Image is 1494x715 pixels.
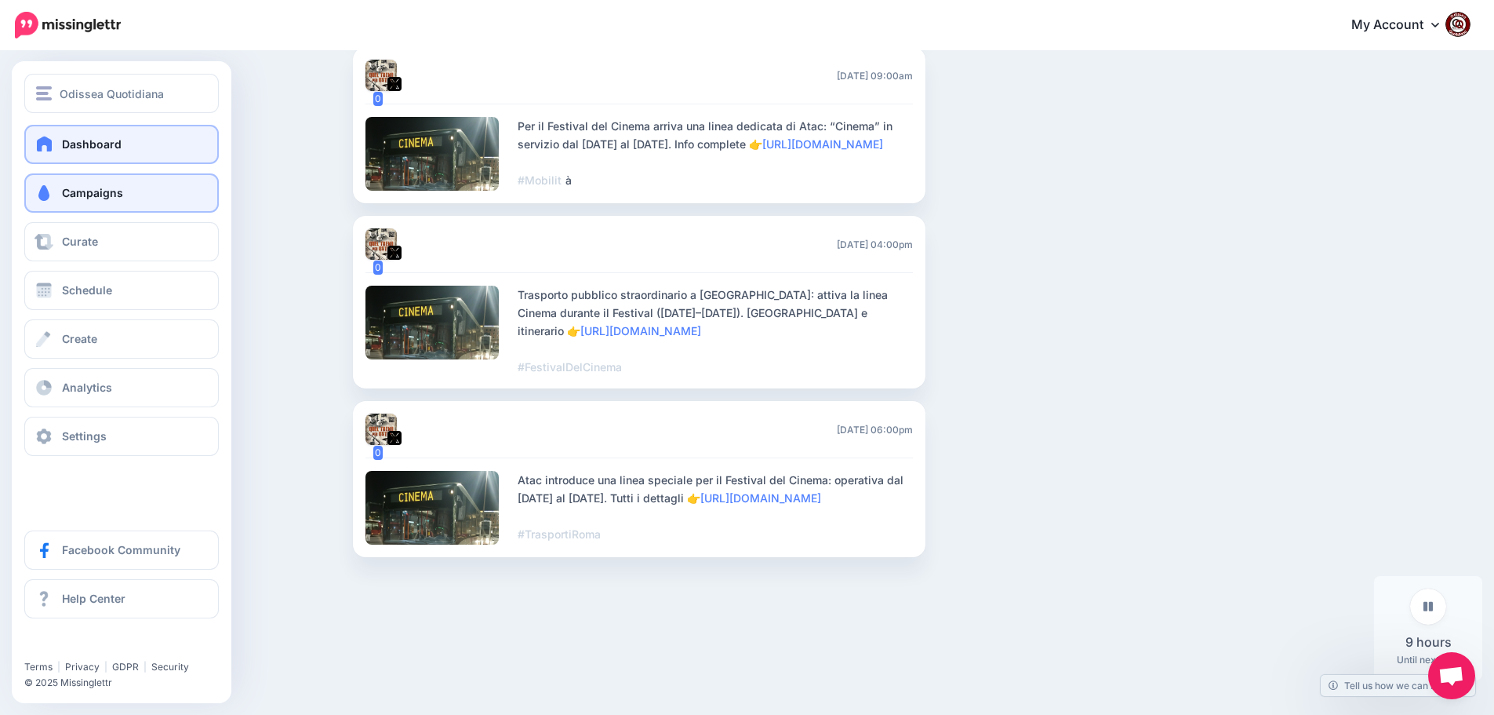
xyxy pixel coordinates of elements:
span: | [104,661,107,673]
div: Until next post [1374,576,1482,680]
button: Odissea Quotidiana [24,74,219,113]
a: Curate [24,222,219,261]
span: Curate [62,235,98,248]
a: Schedule [24,271,219,310]
a: Analytics [24,368,219,407]
iframe: Twitter Follow Button [24,638,144,654]
a: Tell us how we can improve [1321,675,1475,696]
img: uTTNWBrh-84924.jpeg [365,228,397,260]
a: Settings [24,417,219,456]
a: [URL][DOMAIN_NAME] [762,137,883,151]
div: Per il Festival del Cinema arriva una linea dedicata di Atac: “Cinema” in servizio dal [DATE] al ... [518,117,913,191]
span: Dashboard [62,137,122,151]
li: © 2025 Missinglettr [24,675,228,691]
span: Analytics [62,381,112,394]
a: Terms [24,661,53,673]
span: Facebook Community [62,543,180,556]
span: Campaigns [62,186,123,199]
a: Facebook Community [24,531,219,570]
a: Privacy [65,661,100,673]
div: Trasporto pubblico straordinario a [GEOGRAPHIC_DATA]: attiva la linea Cinema durante il Festival ... [518,286,913,376]
a: Create [24,319,219,359]
a: Dashboard [24,125,219,164]
a: Security [151,661,189,673]
img: Missinglettr [15,12,121,38]
a: GDPR [112,661,139,673]
span: [DATE] 04:00pm [837,237,913,252]
a: Help Center [24,579,219,618]
span: Help Center [62,592,125,605]
a: Campaigns [24,173,219,213]
span: 0 [373,261,383,275]
span: [DATE] 06:00pm [837,422,913,437]
span: | [57,661,60,673]
div: Aprire la chat [1428,652,1475,699]
img: menu.png [36,86,52,100]
span: | [144,661,147,673]
span: 9 hours [1405,633,1452,652]
span: #Mobilit [518,173,562,187]
span: #FestivalDelCinema [518,360,622,374]
div: Atac introduce una linea speciale per il Festival del Cinema: operativa dal [DATE] al [DATE]. Tut... [518,471,913,545]
span: Settings [62,429,107,443]
img: twitter-square.png [387,431,402,445]
span: 0 [373,92,383,106]
a: [URL][DOMAIN_NAME] [700,491,821,505]
a: [URL][DOMAIN_NAME] [580,324,701,337]
img: uTTNWBrh-84924.jpeg [365,60,397,91]
span: #TrasportiRoma [518,527,601,541]
span: 0 [373,446,383,460]
span: Schedule [62,283,112,297]
img: twitter-square.png [387,77,402,91]
img: twitter-square.png [387,246,402,260]
a: My Account [1336,6,1470,45]
span: Odissea Quotidiana [60,85,164,103]
img: uTTNWBrh-84924.jpeg [365,414,397,445]
span: Create [62,332,97,345]
span: [DATE] 09:00am [837,68,913,83]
